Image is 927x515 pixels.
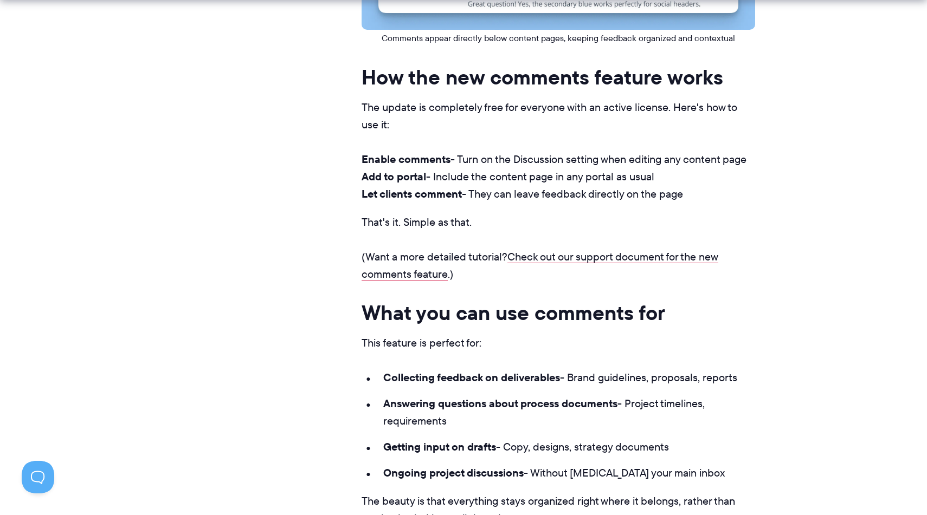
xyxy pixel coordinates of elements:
li: - Brand guidelines, proposals, reports [362,369,755,386]
li: - Project timelines, requirements [362,395,755,429]
strong: Collecting feedback on deliverables [383,369,560,386]
p: (Want a more detailed tutorial? .) [362,248,755,283]
p: That's it. Simple as that. [362,213,755,231]
p: The update is completely free for everyone with an active license. Here's how to use it: [362,99,755,133]
strong: Add to portal [362,168,426,185]
strong: Getting input on drafts [383,439,496,455]
li: - Copy, designs, strategy documents [362,438,755,455]
li: - Include the content page in any portal as usual [362,168,755,185]
strong: Answering questions about process documents [383,395,617,412]
strong: Let clients comment [362,186,462,202]
li: - Without [MEDICAL_DATA] your main inbox [362,464,755,481]
a: Check out our support document for the new comments feature [362,249,718,282]
h2: What you can use comments for [362,300,755,326]
figcaption: Comments appear directly below content pages, keeping feedback organized and contextual [362,30,755,47]
h2: How the new comments feature works [362,64,755,90]
p: This feature is perfect for: [362,334,755,351]
li: - They can leave feedback directly on the page [362,185,755,203]
strong: Enable comments [362,151,450,167]
li: - Turn on the Discussion setting when editing any content page [362,151,755,168]
strong: Ongoing project discussions [383,465,524,481]
iframe: Toggle Customer Support [22,461,54,493]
